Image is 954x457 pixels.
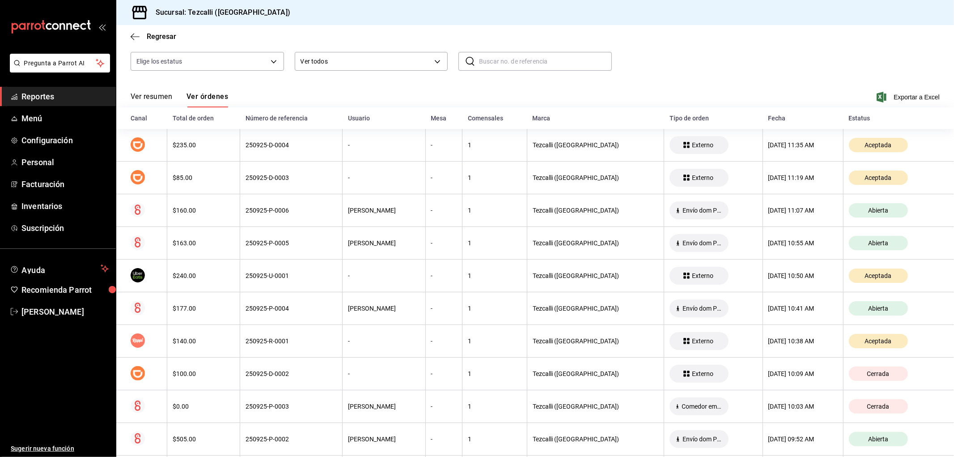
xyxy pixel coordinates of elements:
span: Externo [688,370,717,377]
span: Ver todos [301,57,432,66]
button: Regresar [131,32,176,41]
div: Tezcalli ([GEOGRAPHIC_DATA]) [533,305,658,312]
div: 250925-D-0003 [246,174,337,181]
span: Externo [688,174,717,181]
div: 250925-R-0001 [246,337,337,345]
div: [PERSON_NAME] [348,207,420,214]
span: Suscripción [21,222,109,234]
span: Envío dom PLICK [679,207,725,214]
div: $85.00 [173,174,234,181]
div: $235.00 [173,141,234,149]
a: Pregunta a Parrot AI [6,65,110,74]
div: $100.00 [173,370,234,377]
div: Tezcalli ([GEOGRAPHIC_DATA]) [533,436,658,443]
div: $140.00 [173,337,234,345]
div: [PERSON_NAME] [348,403,420,410]
div: - [348,272,420,279]
div: Tezcalli ([GEOGRAPHIC_DATA]) [533,370,658,377]
span: Abierta [865,239,892,247]
span: Externo [688,272,717,279]
div: 1 [468,305,522,312]
button: Ver resumen [131,92,172,107]
div: $163.00 [173,239,234,247]
div: 1 [468,174,522,181]
span: Envío dom PLICK [679,239,725,247]
div: 250925-D-0002 [246,370,337,377]
span: Cerrada [864,403,893,410]
div: Tezcalli ([GEOGRAPHIC_DATA]) [533,141,658,149]
div: [DATE] 10:38 AM [768,337,838,345]
div: 1 [468,403,522,410]
div: [DATE] 11:19 AM [768,174,838,181]
span: Pregunta a Parrot AI [24,59,96,68]
div: 1 [468,337,522,345]
div: [PERSON_NAME] [348,436,420,443]
div: 1 [468,207,522,214]
div: Tipo de orden [670,115,758,122]
span: Envío dom PLICK [679,436,725,443]
div: - [431,403,457,410]
div: Canal [131,115,162,122]
div: 250925-P-0004 [246,305,337,312]
button: Exportar a Excel [878,92,940,103]
span: [PERSON_NAME] [21,306,109,318]
div: - [431,337,457,345]
span: Cerrada [864,370,893,377]
div: 1 [468,272,522,279]
button: Ver órdenes [187,92,228,107]
span: Personal [21,156,109,168]
span: Abierta [865,305,892,312]
div: - [431,370,457,377]
div: Tezcalli ([GEOGRAPHIC_DATA]) [533,272,658,279]
div: - [431,436,457,443]
span: Reportes [21,90,109,103]
span: Envío dom PLICK [679,305,725,312]
div: Tezcalli ([GEOGRAPHIC_DATA]) [533,403,658,410]
span: Configuración [21,134,109,146]
div: Usuario [348,115,420,122]
span: Menú [21,112,109,124]
div: Tezcalli ([GEOGRAPHIC_DATA]) [533,337,658,345]
span: Aceptada [861,337,895,345]
div: [DATE] 11:35 AM [768,141,838,149]
div: Tezcalli ([GEOGRAPHIC_DATA]) [533,207,658,214]
span: Aceptada [861,174,895,181]
input: Buscar no. de referencia [479,52,612,70]
div: 250925-P-0003 [246,403,337,410]
span: Facturación [21,178,109,190]
div: $0.00 [173,403,234,410]
div: [DATE] 11:07 AM [768,207,838,214]
div: 1 [468,141,522,149]
span: Comedor empleados [678,403,725,410]
div: 250925-U-0001 [246,272,337,279]
div: 1 [468,239,522,247]
span: Elige los estatus [136,57,182,66]
div: Marca [533,115,659,122]
div: $505.00 [173,436,234,443]
div: - [348,174,420,181]
span: Recomienda Parrot [21,284,109,296]
div: [DATE] 10:09 AM [768,370,838,377]
div: 250925-P-0005 [246,239,337,247]
div: 250925-P-0006 [246,207,337,214]
div: - [348,141,420,149]
div: [DATE] 10:55 AM [768,239,838,247]
h3: Sucursal: Tezcalli ([GEOGRAPHIC_DATA]) [148,7,290,18]
div: Mesa [431,115,457,122]
div: 250925-D-0004 [246,141,337,149]
div: [DATE] 10:41 AM [768,305,838,312]
span: Abierta [865,436,892,443]
div: 1 [468,370,522,377]
div: - [431,239,457,247]
div: Número de referencia [246,115,337,122]
div: [PERSON_NAME] [348,305,420,312]
div: Tezcalli ([GEOGRAPHIC_DATA]) [533,239,658,247]
div: - [431,174,457,181]
span: Sugerir nueva función [11,444,109,453]
div: [DATE] 10:03 AM [768,403,838,410]
div: [PERSON_NAME] [348,239,420,247]
span: Regresar [147,32,176,41]
div: $160.00 [173,207,234,214]
div: - [431,207,457,214]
